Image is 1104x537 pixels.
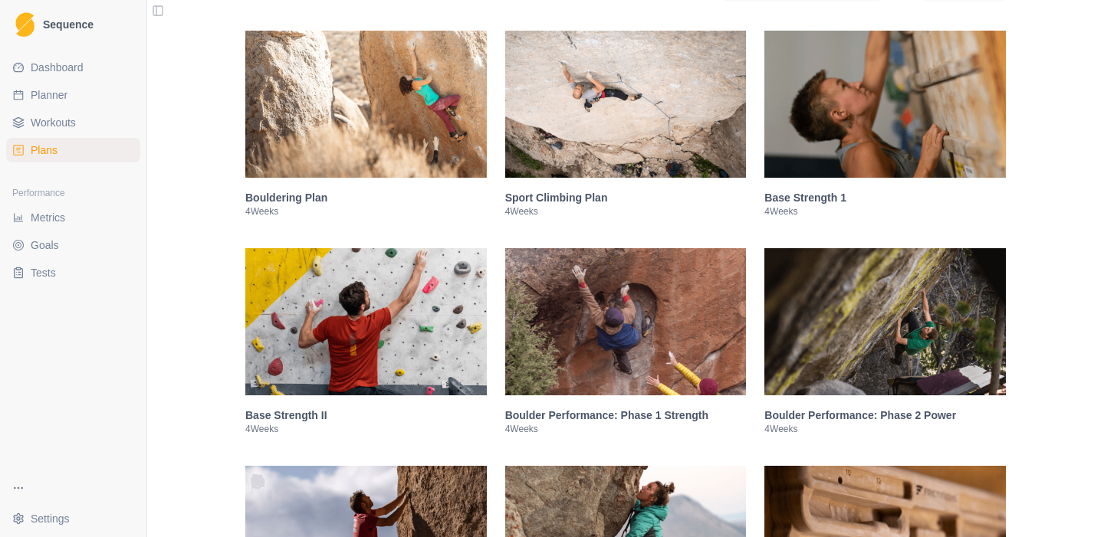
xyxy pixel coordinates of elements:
button: Settings [6,506,140,531]
a: Goals [6,233,140,257]
span: Dashboard [31,60,84,75]
img: Logo [15,12,34,38]
span: Tests [31,265,56,280]
p: 4 Weeks [245,423,487,435]
span: Sequence [43,19,94,30]
img: Boulder Performance: Phase 2 Power [764,248,1006,395]
h3: Boulder Performance: Phase 2 Power [764,408,1006,423]
img: Bouldering Plan [245,31,487,178]
h3: Base Strength 1 [764,190,1006,205]
p: 4 Weeks [764,423,1006,435]
p: 4 Weeks [505,205,747,218]
a: Plans [6,138,140,162]
span: Plans [31,142,58,158]
p: 4 Weeks [245,205,487,218]
h3: Boulder Performance: Phase 1 Strength [505,408,747,423]
img: Sport Climbing Plan [505,31,747,178]
a: Planner [6,83,140,107]
img: Base Strength 1 [764,31,1006,178]
a: Dashboard [6,55,140,80]
span: Metrics [31,210,65,225]
span: Planner [31,87,67,103]
a: LogoSequence [6,6,140,43]
a: Workouts [6,110,140,135]
span: Goals [31,237,59,253]
img: Base Strength II [245,248,487,395]
div: Performance [6,181,140,205]
img: Boulder Performance: Phase 1 Strength [505,248,747,395]
h3: Base Strength II [245,408,487,423]
p: 4 Weeks [505,423,747,435]
span: Workouts [31,115,76,130]
p: 4 Weeks [764,205,1006,218]
a: Metrics [6,205,140,230]
h3: Bouldering Plan [245,190,487,205]
h3: Sport Climbing Plan [505,190,747,205]
a: Tests [6,260,140,285]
